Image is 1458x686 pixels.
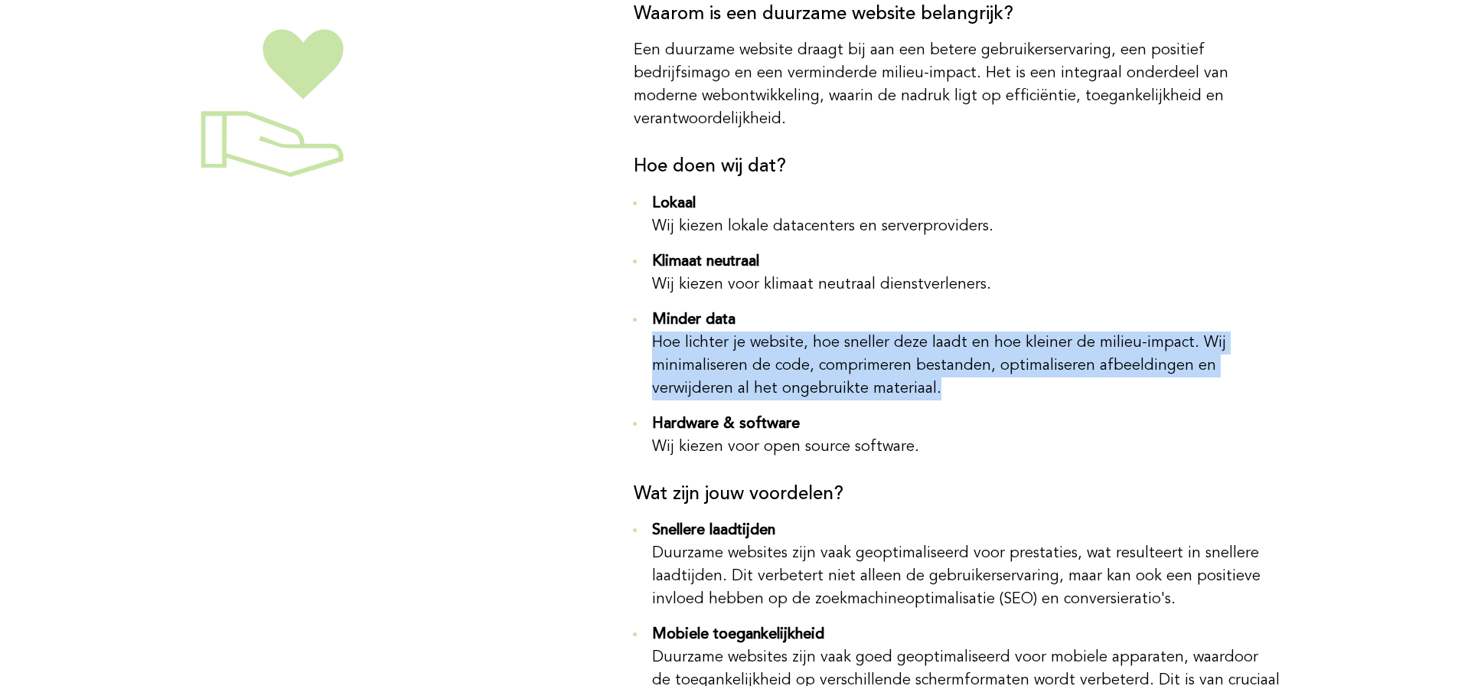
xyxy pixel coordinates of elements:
[652,627,824,642] b: Mobiele toegankelijkheid
[634,483,1280,507] h4: Wat zijn jouw voordelen?
[652,416,800,432] b: Hardware & software
[646,413,1280,459] li: Wij kiezen voor open source software.
[646,250,1280,296] li: Wij kiezen voor klimaat neutraal dienstverleners.
[652,196,696,211] b: Lokaal
[652,312,736,328] b: Minder data
[646,519,1280,611] li: Duurzame websites zijn vaak geoptimaliseerd voor prestaties, wat resulteert in snellere laadtijde...
[652,523,775,538] b: Snellere laadtijden
[646,309,1280,400] li: Hoe lichter je website, hoe sneller deze laadt en hoe kleiner de milieu-impact. Wij minimaliseren...
[634,39,1280,131] p: Een duurzame website draagt bij aan een betere gebruikerservaring, een positief bedrijfsimago en ...
[634,155,1280,179] h4: Hoe doen wij dat?
[634,3,1280,27] h4: Waarom is een duurzame website belangrijk?
[646,192,1280,238] li: Wij kiezen lokale datacenters en serverproviders.
[652,254,759,269] b: Klimaat neutraal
